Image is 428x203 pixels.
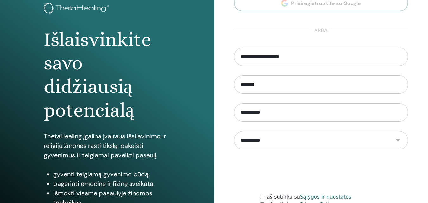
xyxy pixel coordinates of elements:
h1: Išlaisvinkite savo didžiausią potencialą [44,28,170,122]
label: aš sutinku su [267,193,351,201]
span: arba [311,27,331,34]
li: pagerinti emocinę ir fizinę sveikatą [53,179,170,188]
a: Sąlygos ir nuostatos [300,194,351,200]
li: gyventi teigiamą gyvenimo būdą [53,169,170,179]
p: ThetaHealing įgalina įvairaus išsilavinimo ir religijų žmones rasti tikslą, pakeisti gyvenimus ir... [44,131,170,160]
iframe: reCAPTCHA [273,159,369,184]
